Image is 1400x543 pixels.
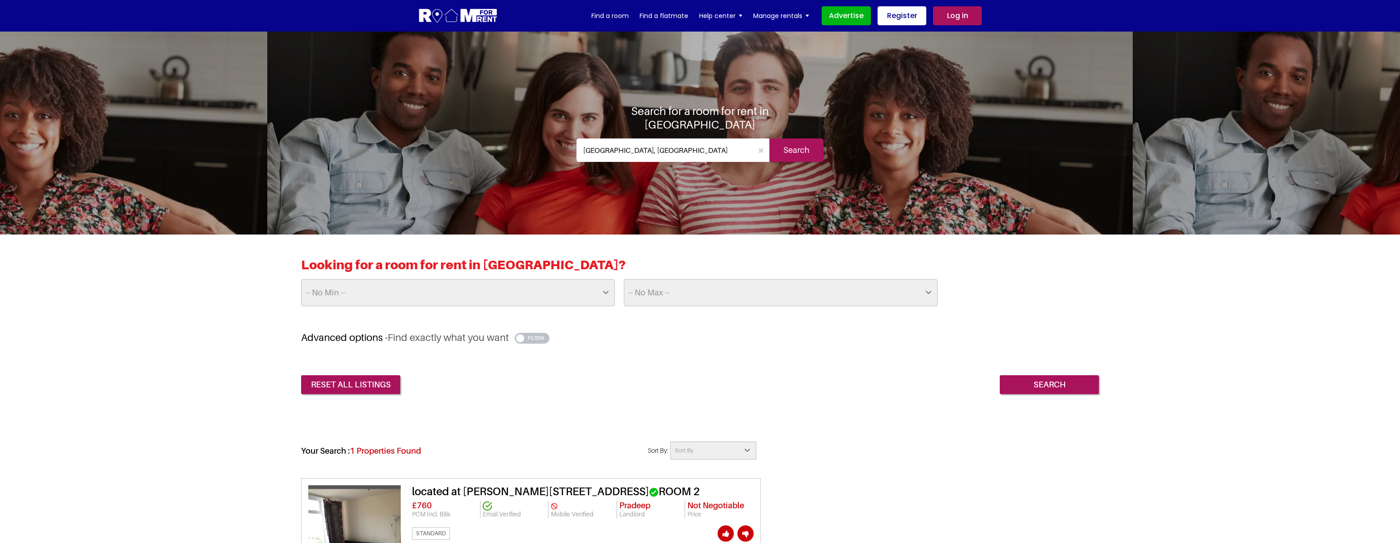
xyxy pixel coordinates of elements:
label: Sort By: [641,446,670,455]
h2: Looking for a room for rent in [GEOGRAPHIC_DATA]? [301,257,1099,279]
h3: located at [PERSON_NAME][STREET_ADDRESS] ROOM 2 [412,485,754,498]
h3: Advanced options - [301,331,1099,344]
img: Logo for Room for Rent, featuring a welcoming design with a house icon and modern typography [418,8,498,24]
img: correct [649,488,659,497]
a: reset all listings [301,375,400,394]
a: Find a room [591,9,629,23]
input: Search [769,138,824,162]
h1: Search for a room for rent in [GEOGRAPHIC_DATA] [576,104,824,131]
span: 1 Properties Found [350,446,421,456]
span: Not Negotiable [687,501,744,510]
a: Help center [699,9,742,23]
a: Register [878,6,926,25]
img: card-verified [551,503,558,510]
span: Find exactly what you want [388,331,509,343]
p: Price [687,511,751,518]
a: Manage rentals [753,9,809,23]
a: Find a flatmate [640,9,688,23]
p: Landlord [619,511,683,518]
input: Where do you want to live. Search by town or postcode [576,138,753,162]
a: Log in [933,6,982,25]
p: Mobile Verified [551,511,614,518]
span: Pradeep [619,501,650,510]
span: Standard [412,527,450,540]
span: £760 [412,501,432,510]
a: Advertise [822,6,871,25]
p: Email Verified [483,511,546,518]
img: card-verified [483,502,492,511]
p: PCM Incl. Bills [412,511,478,518]
input: Search [1000,375,1099,394]
h4: Your Search : [301,442,421,456]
